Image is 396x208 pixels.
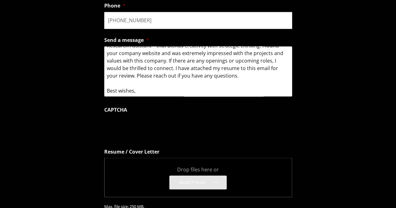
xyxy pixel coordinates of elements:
span: Drop files here or [112,165,284,173]
label: Resume / Cover Letter [104,148,159,155]
button: select files, resume / cover letter [169,175,226,189]
label: Send a message [104,37,149,43]
iframe: Chat Widget [283,135,396,208]
iframe: reCAPTCHA [104,116,199,140]
label: Phone [104,3,126,9]
label: CAPTCHA [104,106,127,113]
